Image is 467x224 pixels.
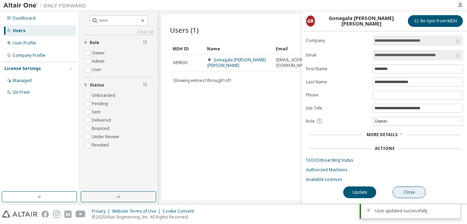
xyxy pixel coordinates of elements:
[92,141,110,149] label: Revoked
[92,91,117,100] label: Onboarded
[13,78,32,83] div: Managed
[173,43,202,54] div: MDH ID
[375,146,394,151] div: Actions
[306,38,369,43] label: Company
[306,16,315,27] div: GR
[84,35,153,50] button: Role
[373,118,389,125] div: Owner
[3,2,89,9] img: Altair One
[53,211,60,218] img: instagram.svg
[393,186,426,198] button: Close
[306,79,369,85] label: Last Name
[319,16,404,27] div: Gonagala [PERSON_NAME] [PERSON_NAME]
[408,15,463,27] button: Re-Sync from MDH
[92,65,103,74] label: User
[306,157,463,163] a: SSO/Onboarding Status
[90,82,104,88] span: Status
[92,49,106,57] label: Owner
[42,211,49,218] img: facebook.svg
[84,78,153,93] button: Status
[92,116,112,124] label: Delivered
[306,177,463,182] a: Available Licenses
[373,117,463,125] div: Owner
[367,132,398,138] span: More Details
[170,25,199,35] span: Users (1)
[64,211,72,218] img: linkedin.svg
[92,108,102,116] label: Sent
[163,208,198,214] div: Cookie Consent
[306,167,463,173] a: Authorized Machines
[343,186,376,198] button: Update
[92,124,111,133] label: Bounced
[13,28,25,33] div: Users
[92,208,112,214] div: Privacy
[13,16,35,21] div: Dashboard
[207,43,270,54] div: Name
[92,214,198,220] p: © 2025 Altair Engineering, Inc. All Rights Reserved.
[375,208,455,214] div: User updated successfully
[84,29,153,35] a: Clear all
[306,66,369,72] label: First Name
[90,40,99,45] span: Role
[173,60,187,65] span: 689830
[143,40,147,45] span: Clear filter
[2,211,37,218] img: altair_logo.svg
[276,57,316,68] span: [EMAIL_ADDRESS][DOMAIN_NAME]
[306,119,315,124] span: Role
[112,208,163,214] div: Website Terms of Use
[276,43,316,54] div: Email
[92,133,120,141] label: Under Review
[13,90,30,95] div: On Prem
[143,82,147,88] span: Clear filter
[92,100,109,108] label: Pending
[306,52,369,58] label: Email
[13,40,36,46] div: User Profile
[306,92,369,98] label: Phone
[4,66,41,71] div: License Settings
[13,53,45,58] div: Company Profile
[76,211,86,218] img: youtube.svg
[173,78,232,83] span: Showing entries 1 through 1 of 1
[207,57,266,68] a: Gonagala [PERSON_NAME] [PERSON_NAME]
[306,105,369,111] label: Job Title
[92,57,106,65] label: Admin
